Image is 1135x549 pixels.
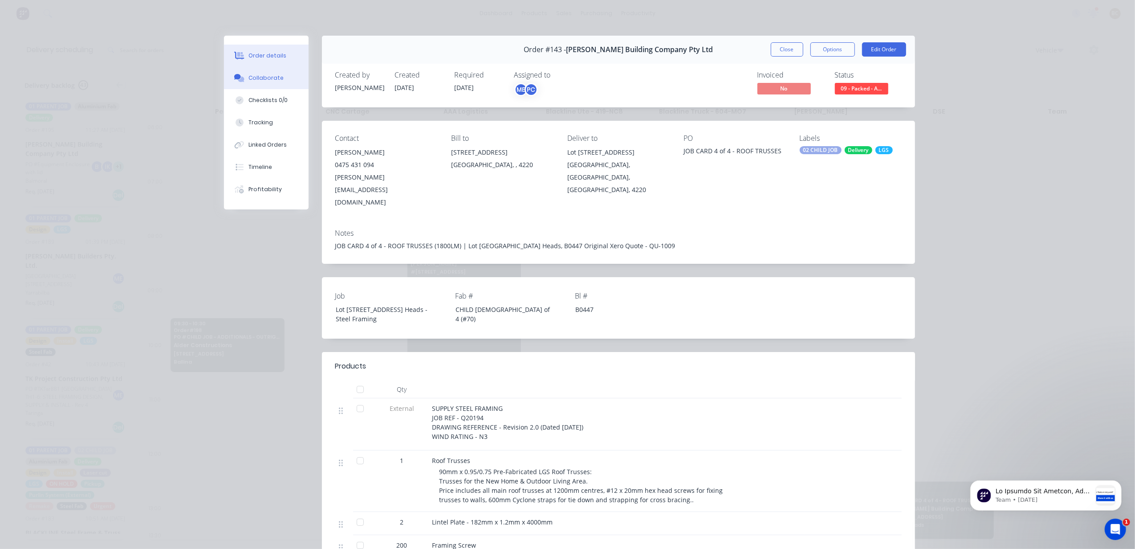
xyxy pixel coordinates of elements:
div: Invoiced [757,71,824,79]
span: No [757,83,811,94]
div: CHILD [DEMOGRAPHIC_DATA] of 4 (#70) [448,303,560,325]
div: Lot [STREET_ADDRESS][GEOGRAPHIC_DATA], [GEOGRAPHIC_DATA], [GEOGRAPHIC_DATA], 4220 [567,146,669,196]
div: [PERSON_NAME][EMAIL_ADDRESS][DOMAIN_NAME] [335,171,437,209]
button: Checklists 0/0 [224,89,309,111]
div: Collaborate [248,74,284,82]
div: 0475 431 094 [335,159,437,171]
div: Created [395,71,444,79]
button: Profitability [224,178,309,201]
span: [DATE] [395,83,415,92]
div: Order details [248,52,286,60]
div: Assigned to [514,71,603,79]
span: External [379,404,425,413]
div: Lot [STREET_ADDRESS] Heads - Steel Framing [329,303,440,325]
div: Checklists 0/0 [248,96,288,104]
div: [PERSON_NAME] [335,83,384,92]
div: LGS [875,146,893,154]
span: 90mm x 0.95/0.75 Pre-Fabricated LGS Roof Trusses: Trusses for the New Home & Outdoor Living Area.... [439,467,725,504]
div: Products [335,361,366,372]
div: Deliver to [567,134,669,143]
span: Roof Trusses [432,456,471,465]
button: Tracking [224,111,309,134]
div: JOB CARD 4 of 4 - ROOF TRUSSES [683,146,785,159]
span: Lo Ipsumdo Sit Ametcon, Ad’el seddoe tem inci utlabore etdolor magnaaliq en admi veni quisnost ex... [39,25,134,537]
button: Edit Order [862,42,906,57]
p: Message from Team, sent 2w ago [39,33,135,41]
span: 1 [400,456,404,465]
div: [GEOGRAPHIC_DATA], [GEOGRAPHIC_DATA], [GEOGRAPHIC_DATA], 4220 [567,159,669,196]
div: [PERSON_NAME]0475 431 094[PERSON_NAME][EMAIL_ADDRESS][DOMAIN_NAME] [335,146,437,209]
div: Delivery [845,146,872,154]
button: Collaborate [224,67,309,89]
div: Notes [335,229,902,238]
button: Order details [224,45,309,67]
div: B0447 [568,303,679,316]
button: Options [810,42,855,57]
div: [STREET_ADDRESS] [451,146,553,159]
span: Order #143 - [524,45,566,54]
button: Close [771,42,803,57]
button: 09 - Packed - A... [835,83,888,96]
div: PC [525,83,538,96]
div: Lot [STREET_ADDRESS] [567,146,669,159]
span: Lintel Plate - 182mm x 1.2mm x 4000mm [432,518,553,526]
iframe: Intercom notifications message [957,463,1135,525]
div: Created by [335,71,384,79]
div: ME [514,83,528,96]
label: Bl # [575,291,686,301]
span: SUPPLY STEEL FRAMING JOB REF - Q20194 DRAWING REFERENCE - Revision 2.0 (Dated [DATE]) WIND RATING... [432,404,584,441]
span: 1 [1123,519,1130,526]
div: Status [835,71,902,79]
button: Linked Orders [224,134,309,156]
span: [DATE] [455,83,474,92]
div: Required [455,71,504,79]
div: Contact [335,134,437,143]
span: 2 [400,517,404,527]
div: Tracking [248,119,273,127]
label: Job [335,291,447,301]
div: Profitability [248,185,282,193]
label: Fab # [455,291,566,301]
span: [PERSON_NAME] Building Company Pty Ltd [566,45,713,54]
div: Timeline [248,163,272,171]
button: MEPC [514,83,538,96]
div: Labels [800,134,902,143]
div: JOB CARD 4 of 4 - ROOF TRUSSES (1800LM) | Lot [GEOGRAPHIC_DATA] Heads, B0447 Original Xero Quote ... [335,241,902,250]
div: 02 CHILD JOB [800,146,842,154]
span: 09 - Packed - A... [835,83,888,94]
div: Qty [375,381,429,398]
div: [GEOGRAPHIC_DATA], , 4220 [451,159,553,171]
div: [STREET_ADDRESS][GEOGRAPHIC_DATA], , 4220 [451,146,553,175]
div: [PERSON_NAME] [335,146,437,159]
button: Timeline [224,156,309,178]
div: Bill to [451,134,553,143]
div: PO [683,134,785,143]
iframe: Intercom live chat [1105,519,1126,540]
div: Linked Orders [248,141,287,149]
